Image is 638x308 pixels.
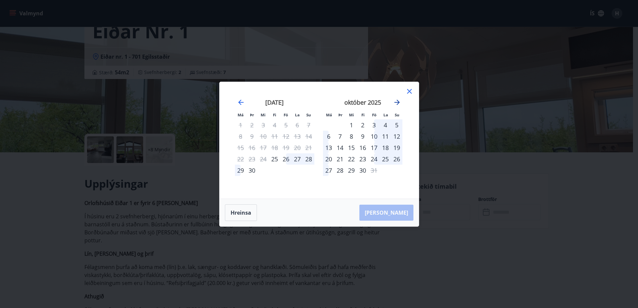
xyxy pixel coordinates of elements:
td: miðvikudagur, 1. október 2025 [346,119,357,131]
td: fimmtudagur, 25. september 2025 [269,153,280,165]
div: 27 [323,165,334,176]
td: laugardagur, 27. september 2025 [292,153,303,165]
div: 29 [346,165,357,176]
small: Fi [361,112,365,117]
td: miðvikudagur, 22. október 2025 [346,153,357,165]
div: Aðeins útritun í boði [368,165,380,176]
small: Su [306,112,311,117]
div: Calendar [228,90,411,191]
td: Not available. föstudagur, 19. september 2025 [280,142,292,153]
td: Not available. fimmtudagur, 11. september 2025 [269,131,280,142]
td: miðvikudagur, 8. október 2025 [346,131,357,142]
td: Not available. sunnudagur, 14. september 2025 [303,131,314,142]
td: Not available. sunnudagur, 21. september 2025 [303,142,314,153]
div: 22 [346,153,357,165]
strong: [DATE] [265,98,284,106]
small: Mi [261,112,266,117]
div: 20 [323,153,334,165]
td: fimmtudagur, 30. október 2025 [357,165,368,176]
div: 13 [323,142,334,153]
td: Not available. miðvikudagur, 24. september 2025 [258,153,269,165]
td: mánudagur, 13. október 2025 [323,142,334,153]
div: 24 [368,153,380,165]
td: föstudagur, 24. október 2025 [368,153,380,165]
div: 11 [380,131,391,142]
div: 26 [280,153,292,165]
small: Fö [284,112,288,117]
div: 14 [334,142,346,153]
td: miðvikudagur, 15. október 2025 [346,142,357,153]
div: 5 [391,119,402,131]
td: Not available. mánudagur, 15. september 2025 [235,142,246,153]
td: Not available. föstudagur, 5. september 2025 [280,119,292,131]
td: föstudagur, 26. september 2025 [280,153,292,165]
td: Not available. miðvikudagur, 3. september 2025 [258,119,269,131]
div: 27 [292,153,303,165]
div: 28 [303,153,314,165]
td: laugardagur, 11. október 2025 [380,131,391,142]
div: 15 [346,142,357,153]
td: mánudagur, 20. október 2025 [323,153,334,165]
td: Not available. mánudagur, 22. september 2025 [235,153,246,165]
div: 30 [357,165,368,176]
td: laugardagur, 25. október 2025 [380,153,391,165]
div: Move forward to switch to the next month. [393,98,401,106]
div: 26 [391,153,402,165]
td: föstudagur, 17. október 2025 [368,142,380,153]
div: 25 [380,153,391,165]
small: Þr [250,112,254,117]
td: fimmtudagur, 2. október 2025 [357,119,368,131]
td: Not available. sunnudagur, 7. september 2025 [303,119,314,131]
div: 23 [357,153,368,165]
td: sunnudagur, 12. október 2025 [391,131,402,142]
td: þriðjudagur, 28. október 2025 [334,165,346,176]
small: La [295,112,300,117]
td: Not available. fimmtudagur, 18. september 2025 [269,142,280,153]
td: mánudagur, 29. september 2025 [235,165,246,176]
td: þriðjudagur, 14. október 2025 [334,142,346,153]
td: sunnudagur, 26. október 2025 [391,153,402,165]
td: fimmtudagur, 9. október 2025 [357,131,368,142]
div: 29 [235,165,246,176]
div: 7 [334,131,346,142]
div: 30 [246,165,258,176]
small: Fö [372,112,376,117]
div: 8 [346,131,357,142]
td: miðvikudagur, 29. október 2025 [346,165,357,176]
div: 10 [368,131,380,142]
small: Má [326,112,332,117]
div: 6 [323,131,334,142]
div: 1 [346,119,357,131]
div: 19 [391,142,402,153]
div: 28 [334,165,346,176]
td: sunnudagur, 19. október 2025 [391,142,402,153]
td: mánudagur, 27. október 2025 [323,165,334,176]
td: fimmtudagur, 23. október 2025 [357,153,368,165]
td: fimmtudagur, 16. október 2025 [357,142,368,153]
div: 21 [334,153,346,165]
div: 18 [380,142,391,153]
td: sunnudagur, 28. september 2025 [303,153,314,165]
small: Þr [338,112,342,117]
td: sunnudagur, 5. október 2025 [391,119,402,131]
td: Not available. þriðjudagur, 16. september 2025 [246,142,258,153]
td: Not available. miðvikudagur, 10. september 2025 [258,131,269,142]
button: Hreinsa [225,204,257,221]
td: föstudagur, 10. október 2025 [368,131,380,142]
td: Not available. mánudagur, 1. september 2025 [235,119,246,131]
td: Not available. þriðjudagur, 9. september 2025 [246,131,258,142]
td: föstudagur, 3. október 2025 [368,119,380,131]
strong: október 2025 [344,98,381,106]
td: Not available. laugardagur, 13. september 2025 [292,131,303,142]
td: þriðjudagur, 21. október 2025 [334,153,346,165]
div: Aðeins innritun í boði [269,153,280,165]
div: 3 [368,119,380,131]
td: Not available. laugardagur, 20. september 2025 [292,142,303,153]
td: þriðjudagur, 30. september 2025 [246,165,258,176]
td: Not available. fimmtudagur, 4. september 2025 [269,119,280,131]
td: Not available. þriðjudagur, 2. september 2025 [246,119,258,131]
td: laugardagur, 18. október 2025 [380,142,391,153]
td: Not available. föstudagur, 31. október 2025 [368,165,380,176]
td: Not available. þriðjudagur, 23. september 2025 [246,153,258,165]
small: La [383,112,388,117]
